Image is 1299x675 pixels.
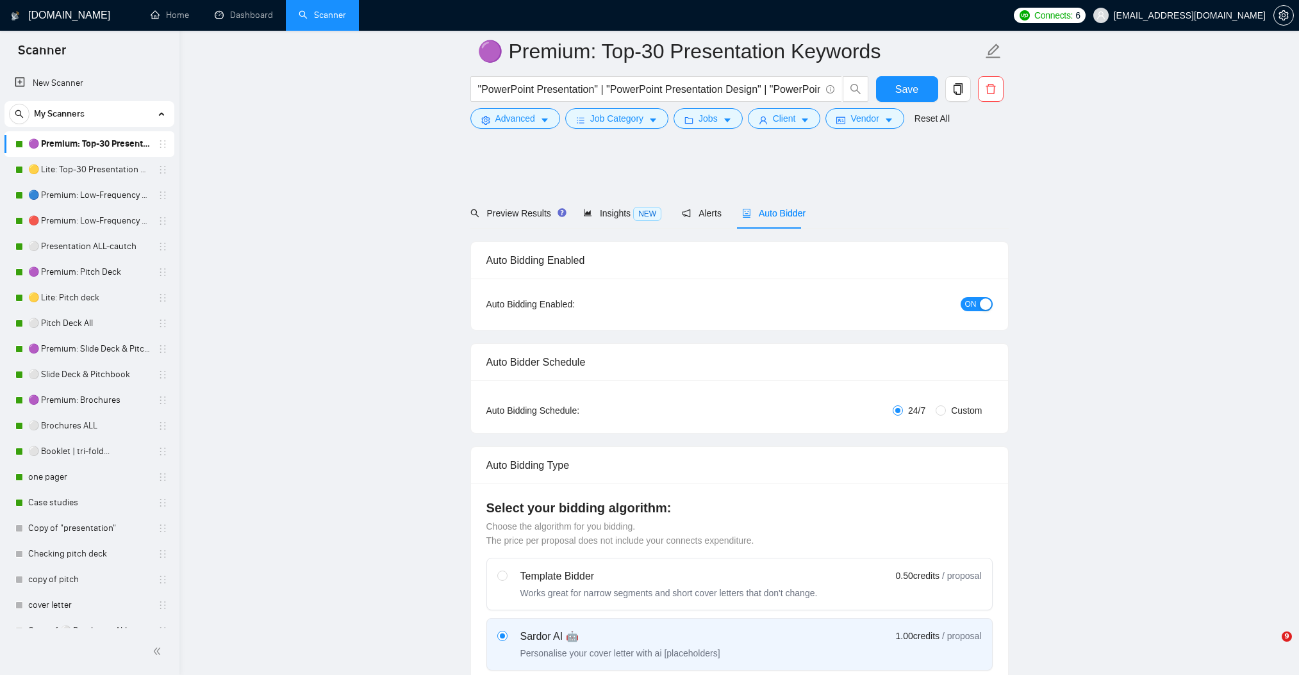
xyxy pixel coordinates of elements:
[773,111,796,126] span: Client
[158,216,168,226] span: holder
[470,208,563,218] span: Preview Results
[800,115,809,125] span: caret-down
[28,490,150,516] a: Case studies
[1034,8,1073,22] span: Connects:
[477,35,982,67] input: Scanner name...
[4,101,174,669] li: My Scanners
[158,600,168,610] span: holder
[978,76,1004,102] button: delete
[843,76,868,102] button: search
[158,267,168,277] span: holder
[28,541,150,567] a: Checking pitch deck
[34,101,85,127] span: My Scanners
[946,83,970,95] span: copy
[520,569,818,584] div: Template Bidder
[28,516,150,541] a: Copy of "presentation"
[520,629,720,644] div: Sardor AI 🤖
[556,207,568,218] div: Tooltip anchor
[28,362,150,387] a: ⚪ Slide Deck & Pitchbook
[674,108,743,129] button: folderJobscaret-down
[884,115,893,125] span: caret-down
[843,83,868,95] span: search
[28,567,150,592] a: copy of pitch
[299,10,346,20] a: searchScanner
[1274,10,1293,20] span: setting
[28,592,150,618] a: cover letter
[896,569,939,583] span: 0.50 credits
[158,523,168,533] span: holder
[28,413,150,439] a: ⚪ Brochures ALL
[28,259,150,285] a: 🟣 Premium: Pitch Deck
[590,111,643,126] span: Job Category
[28,387,150,413] a: 🟣 Premium: Brochures
[470,108,560,129] button: settingAdvancedcaret-down
[486,499,993,517] h4: Select your bidding algorithm:
[684,115,693,125] span: folder
[945,76,971,102] button: copy
[985,43,1002,60] span: edit
[158,344,168,354] span: holder
[486,297,655,311] div: Auto Bidding Enabled:
[576,115,585,125] span: bars
[486,447,993,484] div: Auto Bidding Type
[8,41,76,68] span: Scanner
[520,587,818,599] div: Works great for narrow segments and short cover letters that don't change.
[10,110,29,118] span: search
[470,209,479,218] span: search
[495,111,535,126] span: Advanced
[903,403,931,418] span: 24/7
[1273,10,1294,20] a: setting
[825,108,904,129] button: idcardVendorcaret-down
[914,111,950,126] a: Reset All
[682,209,691,218] span: notification
[158,472,168,482] span: holder
[649,115,658,125] span: caret-down
[158,626,168,636] span: holder
[895,81,918,97] span: Save
[158,498,168,508] span: holder
[28,439,150,464] a: ⚪ Booklet | tri-fold...
[836,115,845,125] span: idcard
[826,85,834,94] span: info-circle
[942,630,981,642] span: / proposal
[682,208,722,218] span: Alerts
[486,242,993,279] div: Auto Bidding Enabled
[28,336,150,362] a: 🟣 Premium: Slide Deck & Pitchbook
[540,115,549,125] span: caret-down
[215,10,273,20] a: dashboardDashboard
[158,574,168,585] span: holder
[1020,10,1030,20] img: upwork-logo.png
[28,285,150,311] a: 🟡 Lite: Pitch deck
[723,115,732,125] span: caret-down
[699,111,718,126] span: Jobs
[28,311,150,336] a: ⚪ Pitch Deck All
[946,403,987,418] span: Custom
[486,344,993,380] div: Auto Bidder Schedule
[583,208,661,218] span: Insights
[15,70,164,96] a: New Scanner
[28,618,150,644] a: Copy of ⚪ Brochures ALL
[28,131,150,157] a: 🟣 Premium: Top-30 Presentation Keywords
[28,234,150,259] a: ⚪ Presentation ALL-cautch
[896,629,939,643] span: 1.00 credits
[28,208,150,234] a: 🔴 Premium: Low-Frequency Presentations
[4,70,174,96] li: New Scanner
[1075,8,1080,22] span: 6
[520,647,720,660] div: Personalise your cover letter with ai [placeholders]
[11,6,20,26] img: logo
[158,446,168,457] span: holder
[979,83,1003,95] span: delete
[1096,11,1105,20] span: user
[850,111,879,126] span: Vendor
[965,297,977,311] span: ON
[158,241,168,252] span: holder
[158,318,168,329] span: holder
[486,521,754,546] span: Choose the algorithm for you bidding. The price per proposal does not include your connects expen...
[1273,5,1294,26] button: setting
[28,157,150,183] a: 🟡 Lite: Top-30 Presentation Keywords
[158,421,168,431] span: holder
[28,183,150,208] a: 🔵 Premium: Low-Frequency Presentations
[876,76,938,102] button: Save
[942,569,981,582] span: / proposal
[158,293,168,303] span: holder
